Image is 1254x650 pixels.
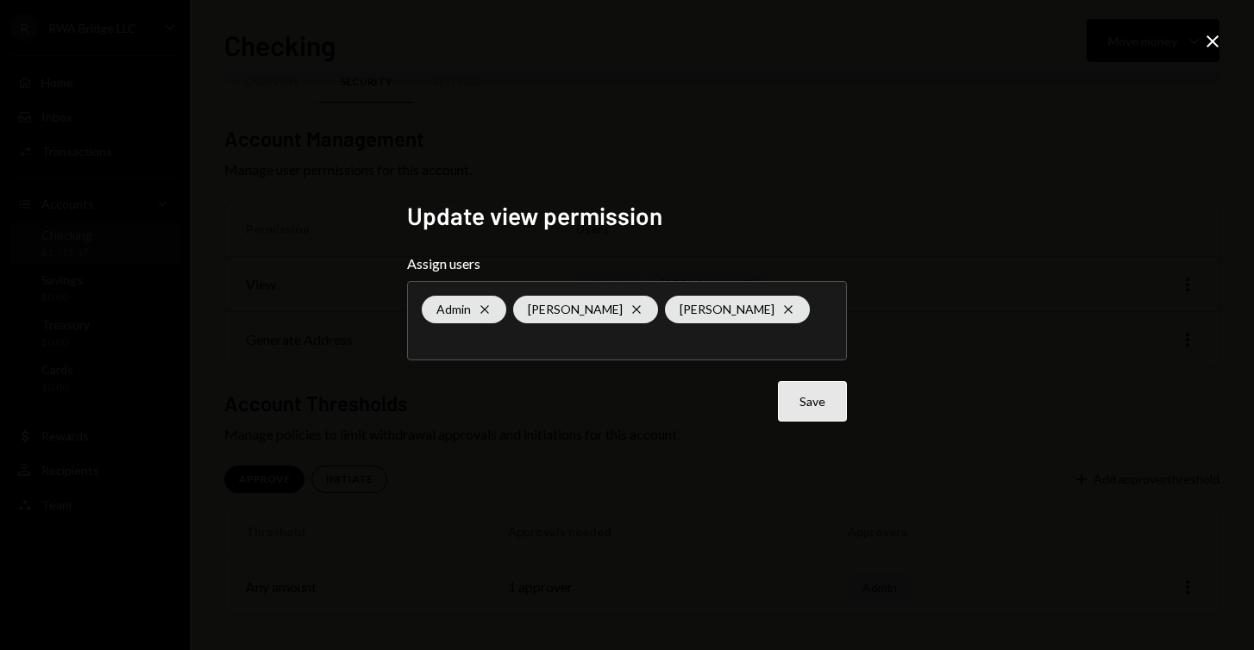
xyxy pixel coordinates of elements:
[407,253,847,274] label: Assign users
[407,199,847,233] h2: Update view permission
[513,296,658,323] div: [PERSON_NAME]
[778,381,847,422] button: Save
[422,296,506,323] div: Admin
[665,296,810,323] div: [PERSON_NAME]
